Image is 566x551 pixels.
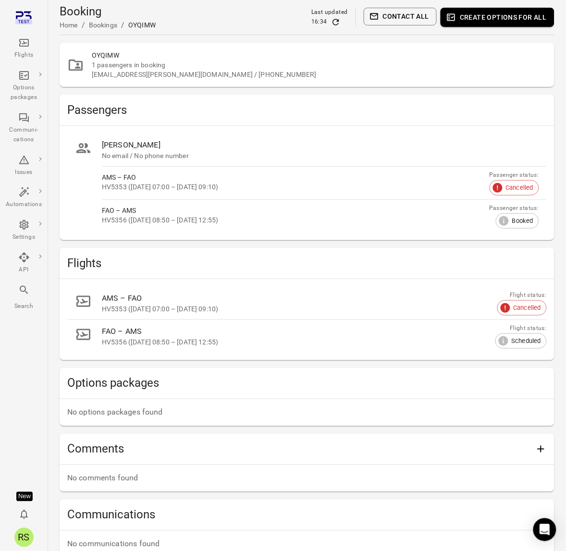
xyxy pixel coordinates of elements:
div: Settings [6,233,42,242]
div: Last updated [311,8,348,17]
button: Search [2,282,46,314]
div: AMS – FAO [102,293,524,304]
span: Scheduled [506,336,546,346]
div: RS [14,528,34,547]
div: Tooltip anchor [16,492,33,502]
h2: Comments [67,441,531,457]
button: Add comment [531,440,551,459]
p: No communications found [67,539,547,550]
span: Cancelled [508,303,546,313]
a: Home [60,21,78,29]
button: Rishi Soekhoe [11,524,37,551]
div: Flights [6,50,42,60]
div: Bookings [89,20,117,30]
button: Create options for all [441,8,554,27]
div: Flight status: [497,291,547,300]
div: HV5356 ([DATE] 08:50 – [DATE] 12:55) [102,337,524,347]
a: Settings [2,216,46,245]
a: Issues [2,151,46,180]
div: Flight status: [495,324,547,333]
div: No email / No phone number [102,151,539,160]
h2: Passengers [67,102,547,118]
div: Issues [6,168,42,177]
div: OYQIMW [128,20,156,30]
a: Options packages [2,67,46,105]
li: / [82,19,85,31]
div: FAO – AMS [102,326,524,337]
a: FAO – AMSHV5356 ([DATE] 08:50 – [DATE] 12:55)Passenger status:Booked [67,200,547,233]
a: AMS – FAOHV5353 ([DATE] 07:00 – [DATE] 09:10)Passenger status:Cancelled [67,167,547,199]
span: Booked [507,216,539,226]
h2: OYQIMW [92,50,547,60]
a: Flights [2,34,46,63]
button: Refresh data [331,17,341,27]
h2: Flights [67,256,547,271]
h2: Communications [67,507,547,523]
div: [EMAIL_ADDRESS][PERSON_NAME][DOMAIN_NAME] / [PHONE_NUMBER] [92,70,547,79]
div: HV5353 ([DATE] 07:00 – [DATE] 09:10) [102,304,524,314]
div: Options packages [6,83,42,102]
div: Open Intercom Messenger [533,518,556,541]
a: [PERSON_NAME]No email / No phone number [67,134,547,166]
div: FAO – AMS [102,206,489,215]
div: HV5356 ([DATE] 08:50 – [DATE] 12:55) [102,215,489,225]
div: Communi-cations [6,125,42,145]
button: Contact all [364,8,437,25]
div: AMS – FAO [102,172,486,182]
div: API [6,265,42,275]
div: Automations [6,200,42,209]
div: 16:34 [311,17,327,27]
li: / [121,19,124,31]
span: Cancelled [501,183,539,193]
div: Passenger status: [489,171,539,180]
div: 1 passengers in booking [92,60,547,70]
a: Communi-cations [2,109,46,147]
h2: Options packages [67,376,547,391]
div: [PERSON_NAME] [102,139,539,151]
div: Passenger status: [489,204,539,213]
nav: Breadcrumbs [60,19,156,31]
div: Search [6,302,42,311]
a: Automations [2,184,46,212]
a: FAO – AMSHV5356 ([DATE] 08:50 – [DATE] 12:55) [67,320,547,353]
div: HV5353 ([DATE] 07:00 – [DATE] 09:10) [102,182,486,192]
a: API [2,249,46,278]
p: No options packages found [67,407,547,418]
h1: Booking [60,4,156,19]
a: AMS – FAOHV5353 ([DATE] 07:00 – [DATE] 09:10) [67,287,547,319]
button: Notifications [14,505,34,524]
p: No comments found [67,473,547,484]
